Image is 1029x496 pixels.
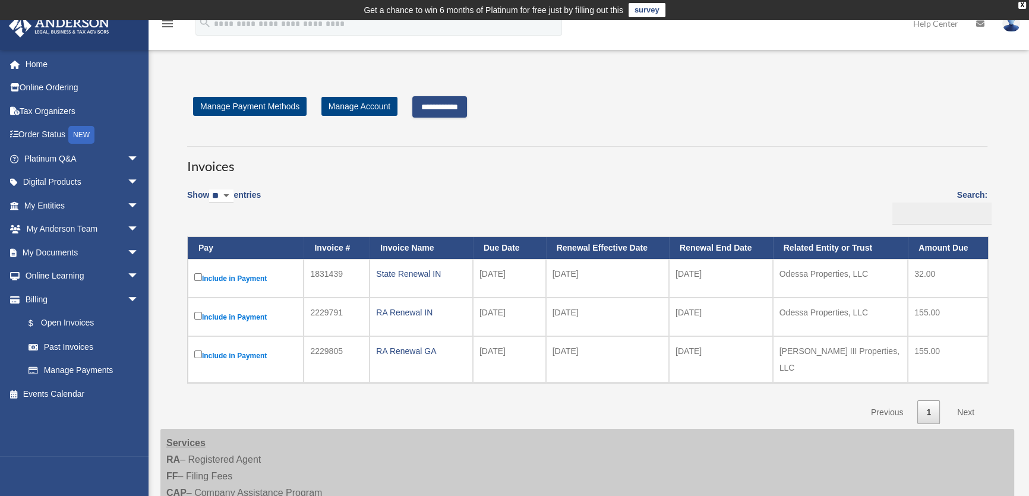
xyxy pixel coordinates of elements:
div: RA Renewal GA [376,343,466,359]
i: search [198,16,212,29]
a: Previous [862,400,912,425]
span: $ [35,316,41,331]
label: Include in Payment [194,271,297,286]
td: Odessa Properties, LLC [773,298,908,336]
label: Include in Payment [194,309,297,324]
th: Invoice Name: activate to sort column ascending [370,237,473,259]
a: menu [160,21,175,31]
td: [DATE] [669,259,773,298]
strong: Services [166,438,206,448]
span: arrow_drop_down [127,147,151,171]
span: arrow_drop_down [127,194,151,218]
h3: Invoices [187,146,987,176]
th: Invoice #: activate to sort column ascending [304,237,370,259]
th: Related Entity or Trust: activate to sort column ascending [773,237,908,259]
span: arrow_drop_down [127,217,151,242]
img: Anderson Advisors Platinum Portal [5,14,113,37]
div: NEW [68,126,94,144]
td: [PERSON_NAME] III Properties, LLC [773,336,908,383]
th: Renewal End Date: activate to sort column ascending [669,237,773,259]
a: $Open Invoices [17,311,145,336]
input: Include in Payment [194,350,202,358]
td: [DATE] [473,259,546,298]
a: Platinum Q&Aarrow_drop_down [8,147,157,170]
div: State Renewal IN [376,266,466,282]
div: RA Renewal IN [376,304,466,321]
a: Digital Productsarrow_drop_down [8,170,157,194]
a: My Anderson Teamarrow_drop_down [8,217,157,241]
a: Events Calendar [8,382,157,406]
span: arrow_drop_down [127,288,151,312]
a: My Entitiesarrow_drop_down [8,194,157,217]
a: Manage Account [321,97,397,116]
i: menu [160,17,175,31]
input: Search: [892,203,992,225]
td: [DATE] [473,336,546,383]
a: Home [8,52,157,76]
td: 2229791 [304,298,370,336]
a: Billingarrow_drop_down [8,288,151,311]
img: User Pic [1002,15,1020,32]
label: Show entries [187,188,261,215]
div: close [1018,2,1026,9]
th: Renewal Effective Date: activate to sort column ascending [546,237,669,259]
td: [DATE] [669,298,773,336]
label: Include in Payment [194,348,297,363]
td: 32.00 [908,259,988,298]
td: 2229805 [304,336,370,383]
td: [DATE] [546,259,669,298]
td: [DATE] [546,336,669,383]
strong: RA [166,454,180,465]
td: Odessa Properties, LLC [773,259,908,298]
a: My Documentsarrow_drop_down [8,241,157,264]
a: Manage Payment Methods [193,97,307,116]
a: Next [948,400,983,425]
input: Include in Payment [194,273,202,281]
td: 155.00 [908,336,988,383]
input: Include in Payment [194,312,202,320]
span: arrow_drop_down [127,241,151,265]
label: Search: [888,188,987,225]
div: Get a chance to win 6 months of Platinum for free just by filling out this [364,3,623,17]
a: Past Invoices [17,335,151,359]
a: 1 [917,400,940,425]
td: 1831439 [304,259,370,298]
th: Pay: activate to sort column descending [188,237,304,259]
td: [DATE] [669,336,773,383]
a: Tax Organizers [8,99,157,123]
select: Showentries [209,189,233,203]
th: Amount Due: activate to sort column ascending [908,237,988,259]
th: Due Date: activate to sort column ascending [473,237,546,259]
span: arrow_drop_down [127,264,151,289]
td: [DATE] [473,298,546,336]
a: Online Ordering [8,76,157,100]
a: survey [629,3,665,17]
a: Online Learningarrow_drop_down [8,264,157,288]
span: arrow_drop_down [127,170,151,195]
strong: FF [166,471,178,481]
td: [DATE] [546,298,669,336]
a: Manage Payments [17,359,151,383]
a: Order StatusNEW [8,123,157,147]
td: 155.00 [908,298,988,336]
